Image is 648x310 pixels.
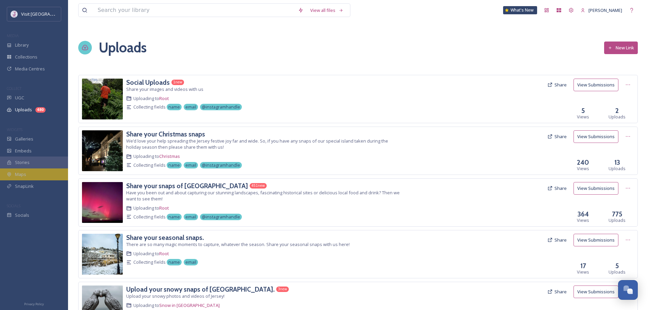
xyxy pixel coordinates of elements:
span: @instagramhandle [202,163,240,168]
span: Uploading to [133,251,169,256]
span: Share your images and videos with us [126,86,203,92]
span: name [168,104,180,110]
h3: Social Uploads [126,78,170,86]
button: Share [544,79,570,91]
span: Upload your snowy photos and videos of Jersey! [126,293,225,299]
span: Socials [15,213,29,218]
span: Collecting fields [133,163,166,168]
h3: Share your snaps of [GEOGRAPHIC_DATA] [126,182,248,190]
span: Views [577,166,589,171]
h3: 17 [580,262,586,270]
button: Share [544,182,570,194]
a: Uploads [99,31,147,65]
span: Collecting fields [133,104,166,110]
button: Share [544,285,570,298]
span: Maps [15,172,26,177]
span: Root [159,95,169,101]
span: Have you been out and about capturing our stunning landscapes, fascinating historical sites or de... [126,190,400,202]
a: View Submissions [574,130,622,143]
img: -IMG_4980.jpeg [82,234,123,275]
a: Privacy Policy [24,300,44,307]
span: Collecting fields [133,260,166,265]
a: View Submissions [574,234,622,246]
span: Uploads [609,166,626,171]
div: 3 new [276,287,289,292]
h3: 364 [578,210,589,218]
a: View Submissions [574,79,622,91]
button: Share [544,130,570,143]
span: COLLECT [7,86,21,91]
span: Root [159,250,169,257]
span: Media Centres [15,66,45,71]
button: Open Chat [618,280,638,300]
h3: 5 [615,262,619,270]
span: Views [577,218,589,223]
span: We’d love your help spreading the Jersey festive joy far and wide. So, if you have any snaps of o... [126,138,388,150]
span: Visit [GEOGRAPHIC_DATA] [21,11,74,17]
span: name [168,163,180,168]
span: SnapLink [15,184,34,189]
h3: 5 [581,107,585,114]
span: [PERSON_NAME] [588,7,622,13]
div: 480 [35,107,46,113]
span: There are so many magic moments to capture, whatever the season. Share your seasonal snaps with u... [126,241,350,247]
h1: Uploads [99,40,147,55]
a: [PERSON_NAME] [577,4,626,16]
span: name [168,260,180,265]
span: Uploads [609,270,626,275]
a: View Submissions [574,182,622,195]
a: What's New [503,6,537,14]
button: View Submissions [574,79,618,91]
button: Share [544,234,570,246]
span: Uploads [609,218,626,223]
span: email [185,260,196,265]
a: Christmas [159,153,180,159]
span: Uploads [15,107,32,112]
span: Views [577,114,589,119]
a: Share your seasonal snaps. [126,234,204,241]
a: Share your Christmas snaps [126,130,205,138]
input: Search your library [94,4,295,17]
span: MEDIA [7,33,19,38]
button: View Submissions [574,285,618,298]
a: Upload your snowy snaps of [GEOGRAPHIC_DATA]. [126,285,275,293]
span: Uploads [609,114,626,119]
img: -IMG_6730.jpeg [82,130,123,171]
span: @instagramhandle [202,214,240,219]
span: email [185,163,196,168]
h3: 775 [612,210,622,218]
a: Root [159,205,169,211]
span: email [185,104,196,110]
a: View all files [307,4,347,16]
div: 451 new [250,183,267,189]
span: Stories [15,160,30,165]
span: Galleries [15,136,33,142]
h3: 13 [614,159,620,166]
button: View Submissions [574,182,618,195]
span: Embeds [15,148,32,153]
button: View Submissions [574,130,618,143]
span: Uploading to [133,303,220,308]
span: WIDGETS [7,127,22,132]
h3: Share your seasonal snaps. [126,233,204,242]
span: Collecting fields [133,214,166,219]
span: Library [15,43,29,48]
span: Privacy Policy [24,302,44,306]
span: UGC [15,95,24,100]
span: email [185,214,196,219]
a: Snow in [GEOGRAPHIC_DATA] [159,302,220,308]
h3: 240 [577,159,589,166]
span: @instagramhandle [202,104,240,110]
button: New Link [604,42,638,54]
span: Views [577,270,589,275]
button: View Submissions [574,234,618,246]
span: SOCIALS [7,203,20,208]
img: James.legallez%2540gmail.com-GX010108.mp4 [82,79,123,119]
img: 77d653b3-991e-4a6e-8c8c-fbb56fbc853d.jpg [82,182,123,223]
h3: 2 [615,107,619,114]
